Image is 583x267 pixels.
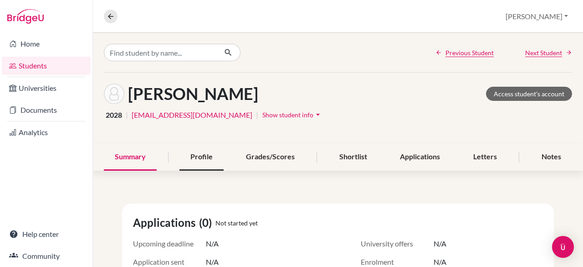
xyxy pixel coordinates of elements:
[128,84,258,104] h1: [PERSON_NAME]
[215,218,258,228] span: Not started yet
[552,236,574,258] div: Open Intercom Messenger
[313,110,322,119] i: arrow_drop_down
[2,35,91,53] a: Home
[2,79,91,97] a: Universities
[179,144,224,171] div: Profile
[206,238,219,249] span: N/A
[106,110,122,120] span: 2028
[435,48,494,58] a: Previous Student
[486,87,572,101] a: Access student's account
[462,144,508,171] div: Letters
[2,247,91,265] a: Community
[104,144,157,171] div: Summary
[126,110,128,120] span: |
[501,8,572,25] button: [PERSON_NAME]
[531,144,572,171] div: Notes
[2,101,91,119] a: Documents
[133,215,199,231] span: Applications
[104,84,124,104] img: Arnav Grover's avatar
[361,238,434,249] span: University offers
[445,48,494,58] span: Previous Student
[328,144,378,171] div: Shortlist
[262,108,323,122] button: Show student infoarrow_drop_down
[256,110,258,120] span: |
[132,110,252,120] a: [EMAIL_ADDRESS][DOMAIN_NAME]
[2,225,91,243] a: Help center
[104,44,217,61] input: Find student by name...
[2,123,91,141] a: Analytics
[2,57,91,75] a: Students
[199,215,215,231] span: (0)
[434,238,446,249] span: N/A
[525,48,562,58] span: Next Student
[235,144,306,171] div: Grades/Scores
[389,144,451,171] div: Applications
[7,9,44,24] img: Bridge-U
[133,238,206,249] span: Upcoming deadline
[262,111,313,119] span: Show student info
[525,48,572,58] a: Next Student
